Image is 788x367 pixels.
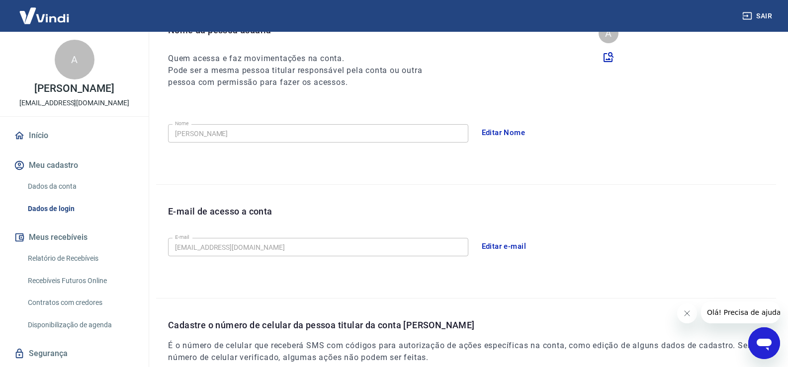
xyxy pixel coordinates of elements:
[175,233,189,241] label: E-mail
[476,236,532,257] button: Editar e-mail
[19,98,129,108] p: [EMAIL_ADDRESS][DOMAIN_NAME]
[34,83,114,94] p: [PERSON_NAME]
[599,23,618,43] div: A
[168,340,776,364] h6: É o número de celular que receberá SMS com códigos para autorização de ações específicas na conta...
[12,154,137,176] button: Meu cadastro
[168,318,776,332] p: Cadastre o número de celular da pessoa titular da conta [PERSON_NAME]
[24,271,137,291] a: Recebíveis Futuros Online
[12,226,137,248] button: Meus recebíveis
[175,120,189,127] label: Nome
[677,303,697,323] iframe: Fechar mensagem
[6,7,84,15] span: Olá! Precisa de ajuda?
[12,0,77,31] img: Vindi
[168,205,272,218] p: E-mail de acesso a conta
[24,176,137,197] a: Dados da conta
[740,7,776,25] button: Sair
[12,343,137,365] a: Segurança
[24,248,137,269] a: Relatório de Recebíveis
[24,315,137,335] a: Disponibilização de agenda
[24,293,137,313] a: Contratos com credores
[55,40,94,79] div: A
[748,327,780,359] iframe: Botão para abrir a janela de mensagens
[476,122,531,143] button: Editar Nome
[168,65,440,88] h6: Pode ser a mesma pessoa titular responsável pela conta ou outra pessoa com permissão para fazer o...
[24,199,137,219] a: Dados de login
[168,53,440,65] h6: Quem acessa e faz movimentações na conta.
[12,125,137,147] a: Início
[701,301,780,323] iframe: Mensagem da empresa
